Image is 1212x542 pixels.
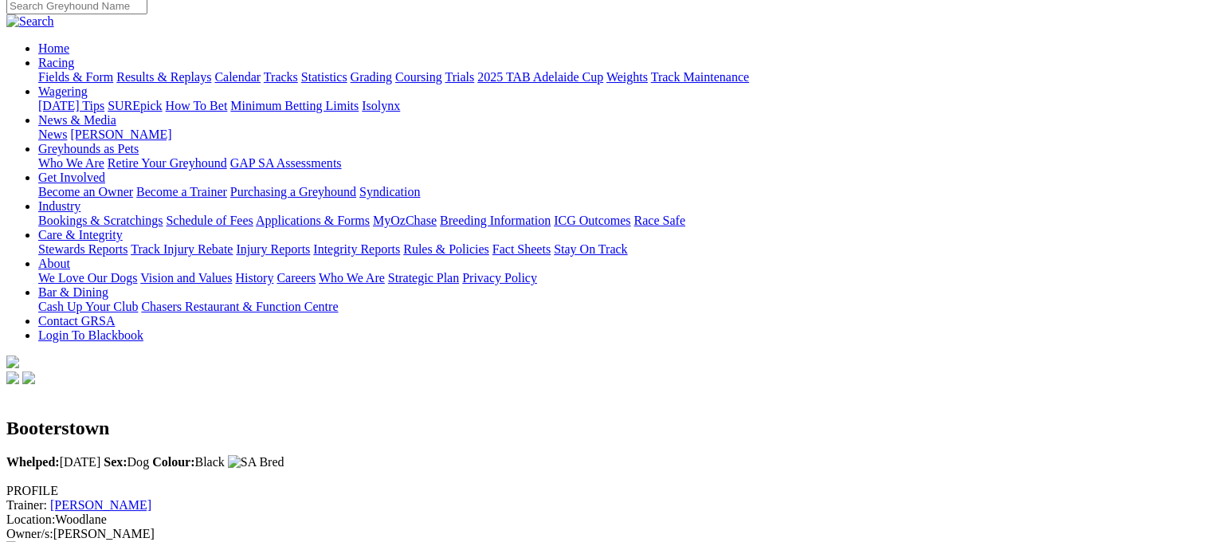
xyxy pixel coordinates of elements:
[651,70,749,84] a: Track Maintenance
[38,285,108,299] a: Bar & Dining
[6,455,60,469] b: Whelped:
[38,328,143,342] a: Login To Blackbook
[477,70,603,84] a: 2025 TAB Adelaide Cup
[6,513,55,526] span: Location:
[38,99,104,112] a: [DATE] Tips
[38,171,105,184] a: Get Involved
[6,418,1206,439] h2: Booterstown
[38,185,1206,199] div: Get Involved
[70,128,171,141] a: [PERSON_NAME]
[38,271,137,285] a: We Love Our Dogs
[633,214,684,227] a: Race Safe
[166,99,228,112] a: How To Bet
[230,185,356,198] a: Purchasing a Greyhound
[403,242,489,256] a: Rules & Policies
[38,257,70,270] a: About
[301,70,347,84] a: Statistics
[108,156,227,170] a: Retire Your Greyhound
[38,199,80,213] a: Industry
[373,214,437,227] a: MyOzChase
[462,271,537,285] a: Privacy Policy
[554,242,627,256] a: Stay On Track
[166,214,253,227] a: Schedule of Fees
[108,99,162,112] a: SUREpick
[6,484,1206,498] div: PROFILE
[38,142,139,155] a: Greyhounds as Pets
[38,228,123,242] a: Care & Integrity
[38,242,1206,257] div: Care & Integrity
[38,70,1206,84] div: Racing
[351,70,392,84] a: Grading
[6,455,100,469] span: [DATE]
[492,242,551,256] a: Fact Sheets
[388,271,459,285] a: Strategic Plan
[38,214,163,227] a: Bookings & Scratchings
[38,214,1206,228] div: Industry
[38,242,127,256] a: Stewards Reports
[38,128,1206,142] div: News & Media
[256,214,370,227] a: Applications & Forms
[152,455,194,469] b: Colour:
[116,70,211,84] a: Results & Replays
[152,455,225,469] span: Black
[6,371,19,384] img: facebook.svg
[38,113,116,127] a: News & Media
[38,185,133,198] a: Become an Owner
[104,455,127,469] b: Sex:
[277,271,316,285] a: Careers
[362,99,400,112] a: Isolynx
[236,242,310,256] a: Injury Reports
[38,156,1206,171] div: Greyhounds as Pets
[38,41,69,55] a: Home
[6,513,1206,527] div: Woodlane
[6,14,54,29] img: Search
[359,185,420,198] a: Syndication
[264,70,298,84] a: Tracks
[6,355,19,368] img: logo-grsa-white.png
[38,314,115,328] a: Contact GRSA
[440,214,551,227] a: Breeding Information
[141,300,338,313] a: Chasers Restaurant & Function Centre
[445,70,474,84] a: Trials
[228,455,284,469] img: SA Bred
[230,156,342,170] a: GAP SA Assessments
[554,214,630,227] a: ICG Outcomes
[38,300,1206,314] div: Bar & Dining
[22,371,35,384] img: twitter.svg
[6,527,53,540] span: Owner/s:
[131,242,233,256] a: Track Injury Rebate
[395,70,442,84] a: Coursing
[104,455,149,469] span: Dog
[319,271,385,285] a: Who We Are
[313,242,400,256] a: Integrity Reports
[38,128,67,141] a: News
[235,271,273,285] a: History
[606,70,648,84] a: Weights
[38,300,138,313] a: Cash Up Your Club
[136,185,227,198] a: Become a Trainer
[50,498,151,512] a: [PERSON_NAME]
[38,70,113,84] a: Fields & Form
[6,498,47,512] span: Trainer:
[38,56,74,69] a: Racing
[38,271,1206,285] div: About
[38,84,88,98] a: Wagering
[38,99,1206,113] div: Wagering
[214,70,261,84] a: Calendar
[6,527,1206,541] div: [PERSON_NAME]
[38,156,104,170] a: Who We Are
[230,99,359,112] a: Minimum Betting Limits
[140,271,232,285] a: Vision and Values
